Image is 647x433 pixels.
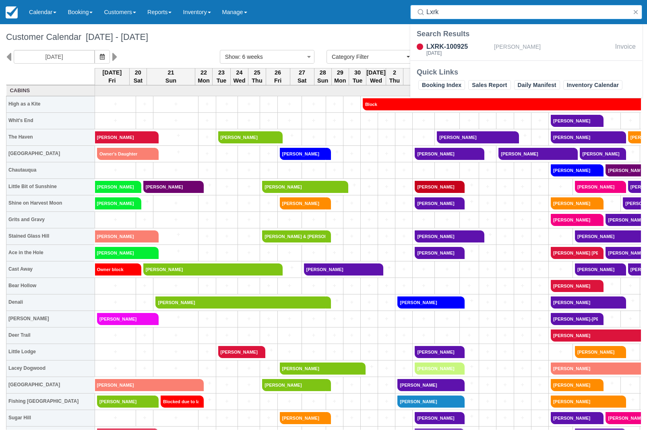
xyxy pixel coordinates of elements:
a: + [155,166,196,174]
a: + [481,166,494,174]
a: + [304,282,324,290]
a: + [363,199,376,207]
a: + [345,331,358,340]
a: + [201,100,213,108]
a: + [345,249,358,257]
a: + [262,149,275,158]
a: + [533,298,546,307]
a: + [153,313,196,321]
a: + [516,298,529,307]
a: + [415,315,432,323]
a: + [280,100,300,108]
a: + [462,215,477,224]
a: + [304,100,324,108]
a: + [240,215,258,224]
a: + [516,282,529,290]
a: [PERSON_NAME] [143,181,198,193]
a: + [479,148,494,156]
a: + [498,232,511,240]
a: + [218,215,236,224]
a: + [415,265,432,273]
a: + [415,133,432,141]
button: Show: 6 weeks [220,50,314,64]
a: + [328,166,341,174]
a: + [380,133,393,141]
a: + [155,215,196,224]
a: Inventory Calendar [563,80,622,90]
a: + [533,265,546,273]
a: [PERSON_NAME] [575,263,621,276]
a: + [345,133,358,141]
a: + [328,282,341,290]
a: + [304,215,324,224]
a: + [138,282,151,290]
a: + [240,116,258,125]
a: + [262,315,275,323]
a: + [304,133,324,141]
a: + [218,166,236,174]
a: [PERSON_NAME] [95,197,136,209]
a: + [326,197,341,206]
a: + [397,232,410,240]
a: + [345,232,358,240]
a: + [280,249,300,257]
a: + [498,215,511,224]
a: + [328,215,341,224]
a: + [516,215,529,224]
a: + [218,315,236,323]
a: + [363,232,376,240]
a: + [481,265,494,273]
a: + [481,199,494,207]
a: + [516,116,529,125]
a: + [240,282,258,290]
a: + [138,298,151,307]
a: LXRK-100925[DATE][PERSON_NAME]Invoice [410,42,642,57]
a: [PERSON_NAME] [498,148,573,160]
a: + [437,315,457,323]
a: [PERSON_NAME] [551,214,598,226]
a: + [240,182,258,191]
a: + [397,282,410,290]
a: + [498,265,511,273]
a: + [280,331,300,340]
a: + [459,181,477,189]
a: + [240,199,258,207]
a: + [240,315,258,323]
a: + [280,116,300,125]
a: + [345,298,358,307]
a: + [623,116,638,125]
a: + [240,232,258,240]
a: + [345,315,358,323]
a: + [201,215,213,224]
a: [PERSON_NAME] [551,164,598,176]
input: Search ( / ) [426,5,629,19]
a: + [218,149,236,158]
a: + [138,331,151,340]
a: + [240,149,258,158]
a: + [240,249,258,257]
div: [DATE] [426,51,491,56]
a: + [516,182,529,191]
a: + [623,315,638,323]
a: + [363,298,376,307]
a: [PERSON_NAME] [580,148,620,160]
a: + [380,182,393,191]
a: + [262,116,275,125]
a: + [397,249,410,257]
a: + [397,182,410,191]
a: + [201,116,213,125]
a: + [481,282,494,290]
a: + [304,166,324,174]
a: Owner block [95,263,136,276]
a: + [598,115,618,123]
a: + [481,116,494,125]
a: + [201,331,213,340]
a: + [533,166,546,174]
a: + [97,166,134,174]
a: + [363,215,376,224]
a: + [516,249,529,257]
a: Owner's Daughter [97,148,153,160]
a: + [380,282,393,290]
img: checkfront-main-nav-mini-logo.png [6,6,18,19]
a: Booking Index [418,80,465,90]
